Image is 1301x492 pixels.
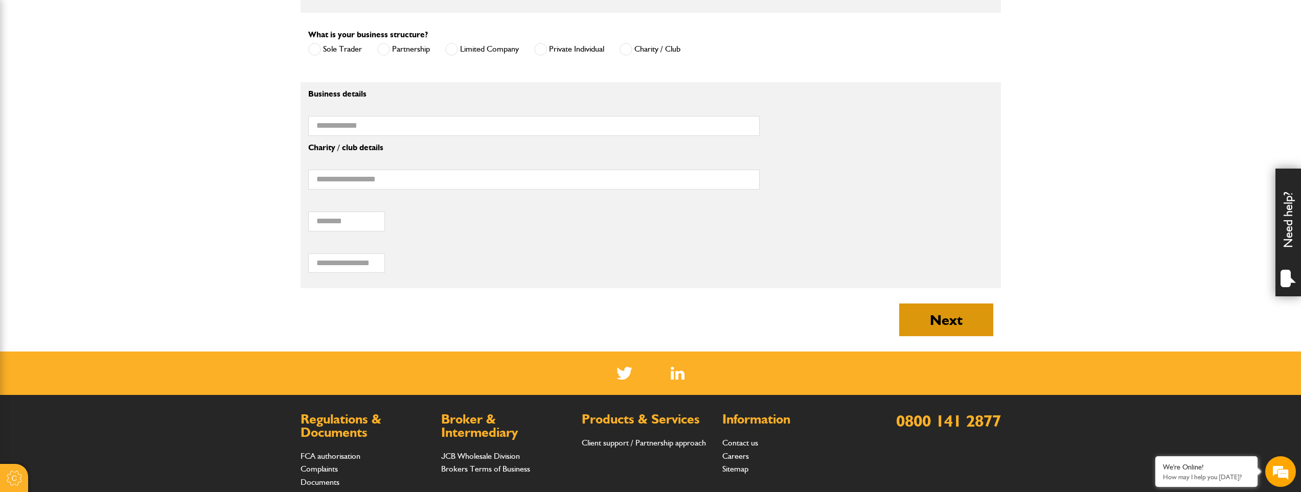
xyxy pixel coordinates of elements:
[899,303,993,336] button: Next
[534,43,604,56] label: Private Individual
[617,367,632,380] img: Twitter
[1275,169,1301,296] div: Need help?
[441,413,572,439] h2: Broker & Intermediary
[308,90,760,98] p: Business details
[301,464,338,474] a: Complaints
[1163,473,1250,481] p: How may I help you today?
[308,43,362,56] label: Sole Trader
[377,43,430,56] label: Partnership
[722,413,853,426] h2: Information
[582,413,712,426] h2: Products & Services
[896,411,1001,431] a: 0800 141 2877
[301,451,360,461] a: FCA authorisation
[722,451,749,461] a: Careers
[301,477,339,487] a: Documents
[620,43,680,56] label: Charity / Club
[1163,463,1250,472] div: We're Online!
[301,413,431,439] h2: Regulations & Documents
[445,43,519,56] label: Limited Company
[582,438,706,448] a: Client support / Partnership approach
[441,464,530,474] a: Brokers Terms of Business
[441,451,520,461] a: JCB Wholesale Division
[671,367,684,380] a: LinkedIn
[722,464,748,474] a: Sitemap
[308,31,428,39] label: What is your business structure?
[671,367,684,380] img: Linked In
[308,144,760,152] p: Charity / club details
[722,438,758,448] a: Contact us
